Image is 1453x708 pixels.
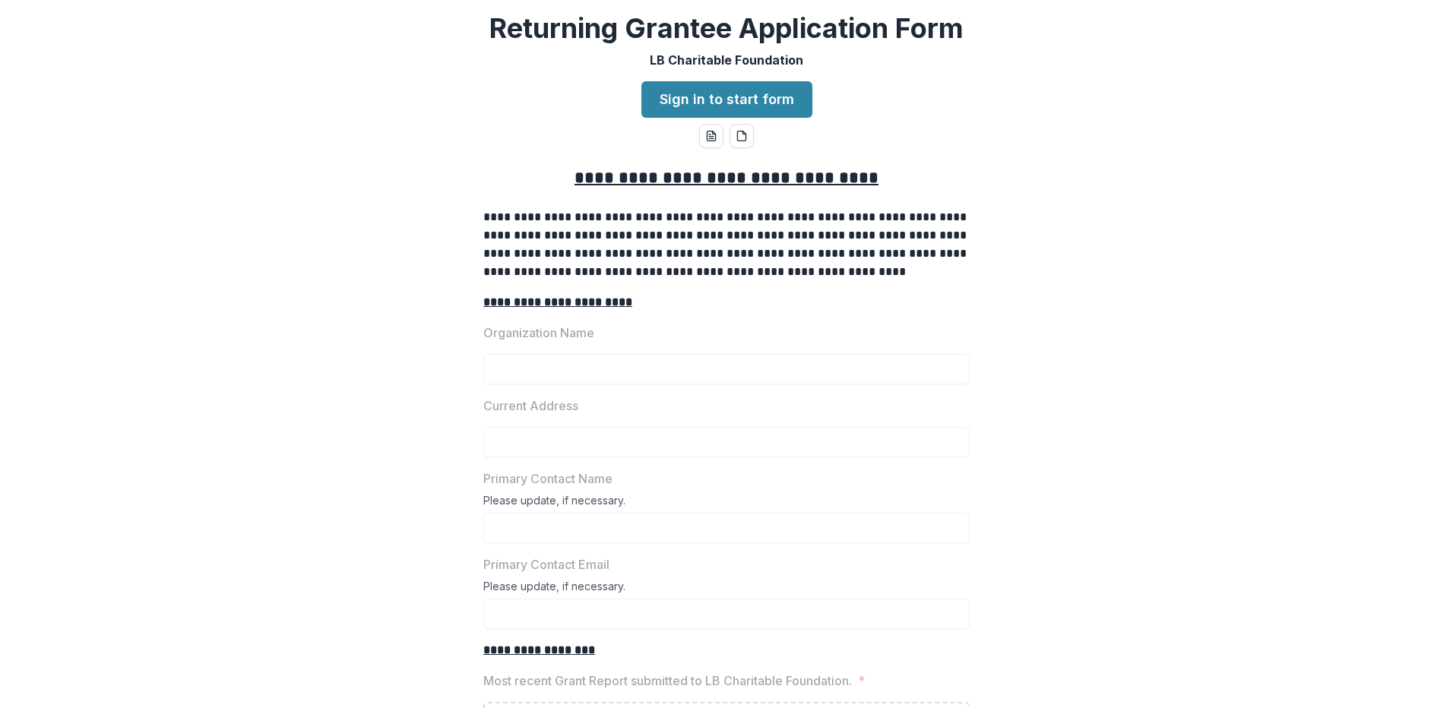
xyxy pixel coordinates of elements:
[483,555,609,574] p: Primary Contact Email
[699,124,723,148] button: word-download
[483,397,578,415] p: Current Address
[641,81,812,118] a: Sign in to start form
[483,469,613,488] p: Primary Contact Name
[483,672,852,690] p: Most recent Grant Report submitted to LB Charitable Foundation.
[730,124,754,148] button: pdf-download
[483,324,594,342] p: Organization Name
[483,580,970,599] div: Please update, if necessary.
[483,494,970,513] div: Please update, if necessary.
[489,12,964,45] h2: Returning Grantee Application Form
[650,51,803,69] p: LB Charitable Foundation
